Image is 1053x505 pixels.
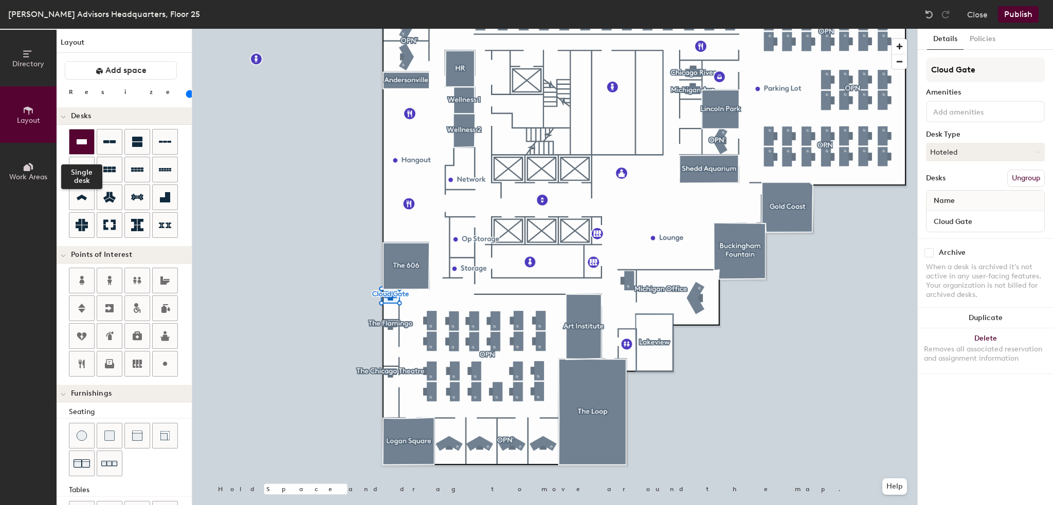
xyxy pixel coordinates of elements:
[931,105,1024,117] input: Add amenities
[926,88,1045,97] div: Amenities
[65,61,177,80] button: Add space
[57,37,192,53] h1: Layout
[69,484,192,496] div: Tables
[77,431,87,441] img: Stool
[924,9,934,20] img: Undo
[998,6,1039,23] button: Publish
[101,456,118,472] img: Couch (x3)
[967,6,988,23] button: Close
[74,455,90,472] img: Couch (x2)
[918,328,1053,373] button: DeleteRemoves all associated reservation and assignment information
[964,29,1002,50] button: Policies
[926,143,1045,161] button: Hoteled
[104,431,115,441] img: Cushion
[71,112,91,120] span: Desks
[924,345,1047,363] div: Removes all associated reservation and assignment information
[97,423,122,448] button: Cushion
[926,130,1045,139] div: Desk Type
[97,451,122,476] button: Couch (x3)
[105,65,147,76] span: Add space
[160,431,170,441] img: Couch (corner)
[132,431,142,441] img: Couch (middle)
[929,192,960,210] span: Name
[926,174,946,182] div: Desks
[9,173,47,181] span: Work Areas
[926,263,1045,300] div: When a desk is archived it's not active in any user-facing features. Your organization is not bil...
[8,8,200,21] div: [PERSON_NAME] Advisors Headquarters, Floor 25
[918,308,1053,328] button: Duplicate
[69,129,95,155] button: Single desk
[69,406,192,418] div: Seating
[71,251,132,259] span: Points of Interest
[124,423,150,448] button: Couch (middle)
[152,423,178,448] button: Couch (corner)
[927,29,964,50] button: Details
[882,478,907,495] button: Help
[939,249,966,257] div: Archive
[71,389,112,398] span: Furnishings
[12,60,44,68] span: Directory
[69,88,183,96] div: Resize
[69,451,95,476] button: Couch (x2)
[69,423,95,448] button: Stool
[17,116,40,125] span: Layout
[940,9,951,20] img: Redo
[1007,170,1045,187] button: Ungroup
[929,214,1042,229] input: Unnamed desk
